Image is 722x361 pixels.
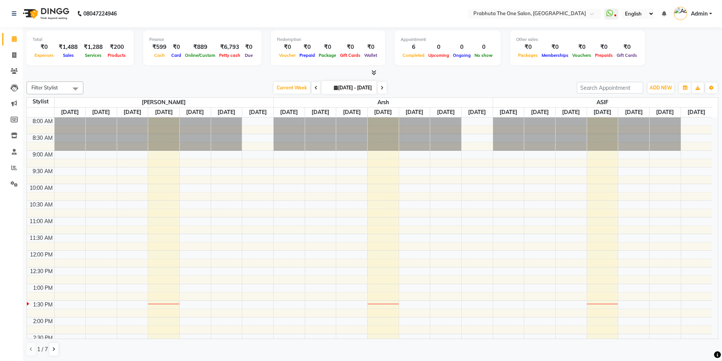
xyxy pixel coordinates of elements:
div: 12:30 PM [28,267,54,275]
a: October 4, 2025 [435,108,456,117]
div: ₹1,488 [56,43,81,52]
div: Stylist [27,98,54,106]
span: Memberships [540,53,570,58]
div: 9:30 AM [31,167,54,175]
div: 11:30 AM [28,234,54,242]
span: Current Week [274,82,310,94]
span: Filter Stylist [31,84,58,91]
a: October 5, 2025 [247,108,268,117]
a: October 2, 2025 [373,108,393,117]
div: Total [33,36,128,43]
div: ₹200 [106,43,128,52]
a: October 3, 2025 [185,108,205,117]
span: Prepaids [593,53,615,58]
a: October 4, 2025 [655,108,675,117]
a: September 29, 2025 [498,108,519,117]
span: ASIF [493,98,712,107]
a: October 5, 2025 [467,108,487,117]
span: Wallet [362,53,379,58]
span: Sales [61,53,76,58]
button: ADD NEW [648,83,674,93]
span: [DATE] - [DATE] [332,85,374,91]
span: Card [169,53,183,58]
div: 10:30 AM [28,201,54,209]
div: ₹0 [593,43,615,52]
span: [PERSON_NAME] [55,98,274,107]
a: October 2, 2025 [592,108,613,117]
div: Redemption [277,36,379,43]
div: 9:00 AM [31,151,54,159]
a: September 30, 2025 [91,108,111,117]
span: 1 / 7 [37,345,48,353]
a: October 2, 2025 [153,108,174,117]
a: September 29, 2025 [60,108,80,117]
span: Ongoing [451,53,473,58]
div: ₹0 [317,43,338,52]
div: ₹599 [149,43,169,52]
span: Products [106,53,128,58]
div: 2:00 PM [31,317,54,325]
span: Voucher [277,53,298,58]
input: Search Appointment [577,82,643,94]
a: September 30, 2025 [310,108,331,117]
div: 2:30 PM [31,334,54,342]
img: Admin [674,7,687,20]
span: Admin [691,10,708,18]
div: Finance [149,36,255,43]
span: No show [473,53,495,58]
div: 1:30 PM [31,301,54,309]
span: Petty cash [217,53,242,58]
span: Expenses [33,53,56,58]
span: Due [243,53,255,58]
span: ADD NEW [650,85,672,91]
span: Vouchers [570,53,593,58]
div: 12:00 PM [28,251,54,259]
div: ₹0 [338,43,362,52]
div: ₹0 [33,43,56,52]
span: Packages [516,53,540,58]
span: Gift Cards [338,53,362,58]
span: Prepaid [298,53,317,58]
div: 0 [473,43,495,52]
div: Other sales [516,36,639,43]
span: Arsh [274,98,493,107]
div: ₹1,288 [81,43,106,52]
a: October 1, 2025 [341,108,362,117]
div: 0 [451,43,473,52]
span: Package [317,53,338,58]
span: Services [83,53,103,58]
div: ₹0 [298,43,317,52]
span: Completed [401,53,426,58]
img: logo [19,3,71,24]
a: September 29, 2025 [279,108,299,117]
span: Cash [152,53,167,58]
div: ₹889 [183,43,217,52]
div: ₹0 [516,43,540,52]
div: 11:00 AM [28,217,54,225]
div: ₹6,793 [217,43,242,52]
a: September 30, 2025 [529,108,550,117]
span: Online/Custom [183,53,217,58]
div: ₹0 [242,43,255,52]
div: Appointment [401,36,495,43]
div: 8:30 AM [31,134,54,142]
span: Gift Cards [615,53,639,58]
div: 1:00 PM [31,284,54,292]
div: ₹0 [277,43,298,52]
a: October 3, 2025 [623,108,644,117]
div: ₹0 [570,43,593,52]
a: October 5, 2025 [686,108,707,117]
div: 6 [401,43,426,52]
div: ₹0 [169,43,183,52]
div: 10:00 AM [28,184,54,192]
div: 8:00 AM [31,117,54,125]
a: October 3, 2025 [404,108,425,117]
div: ₹0 [362,43,379,52]
a: October 1, 2025 [122,108,143,117]
span: Upcoming [426,53,451,58]
div: ₹0 [615,43,639,52]
a: October 4, 2025 [216,108,237,117]
div: 0 [426,43,451,52]
div: ₹0 [540,43,570,52]
b: 08047224946 [83,3,117,24]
